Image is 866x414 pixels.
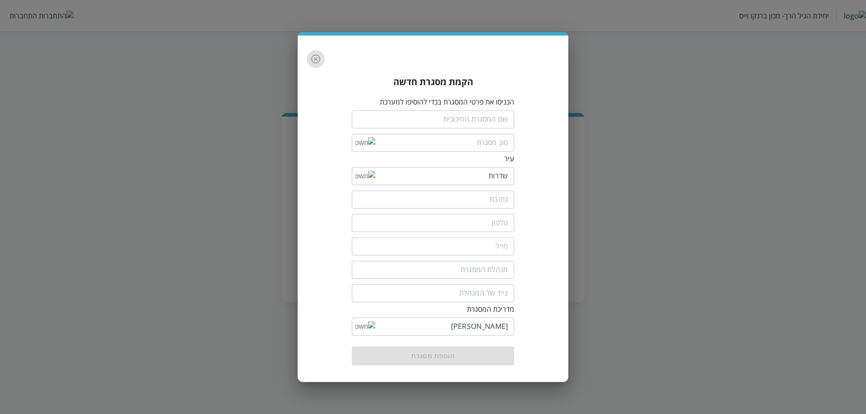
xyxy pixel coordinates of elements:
[352,110,514,128] input: שם המסגרת החינוכית
[355,321,375,332] img: down
[352,154,514,164] div: עיר
[314,76,552,88] h3: הקמת מסגרת חדשה
[352,237,514,255] input: מייל
[375,134,508,152] input: סוג מסגרת
[352,214,514,232] input: טלפון
[355,137,375,148] img: down
[375,318,508,336] input: מדריכת המסגרת
[352,304,514,314] div: מדריכת המסגרת
[375,167,508,185] input: עיר
[355,171,375,181] img: down
[352,284,514,302] input: נייד של המנהלת
[352,97,514,107] p: הכניסו את פרטי המסגרת בכדי להוסיפו למערכת
[352,261,514,279] input: מנהלת המסגרת
[352,191,514,209] input: כתובת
